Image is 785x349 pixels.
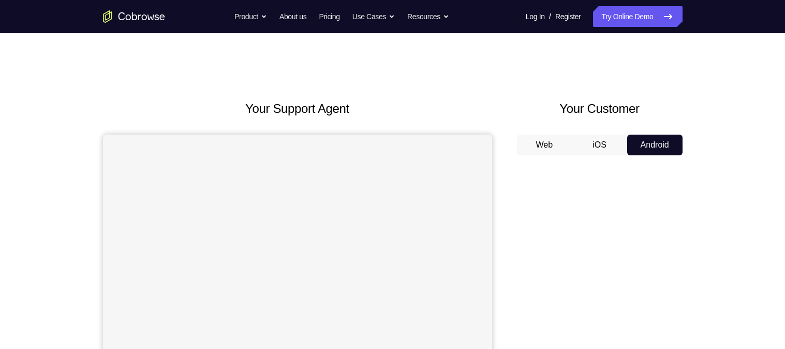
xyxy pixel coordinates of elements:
button: Android [627,135,683,155]
button: Use Cases [352,6,395,27]
a: Register [555,6,581,27]
button: iOS [572,135,627,155]
span: / [549,10,551,23]
a: Pricing [319,6,339,27]
a: About us [279,6,306,27]
a: Try Online Demo [593,6,682,27]
button: Web [517,135,572,155]
a: Log In [526,6,545,27]
h2: Your Customer [517,99,683,118]
button: Resources [407,6,449,27]
button: Product [234,6,267,27]
a: Go to the home page [103,10,165,23]
h2: Your Support Agent [103,99,492,118]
